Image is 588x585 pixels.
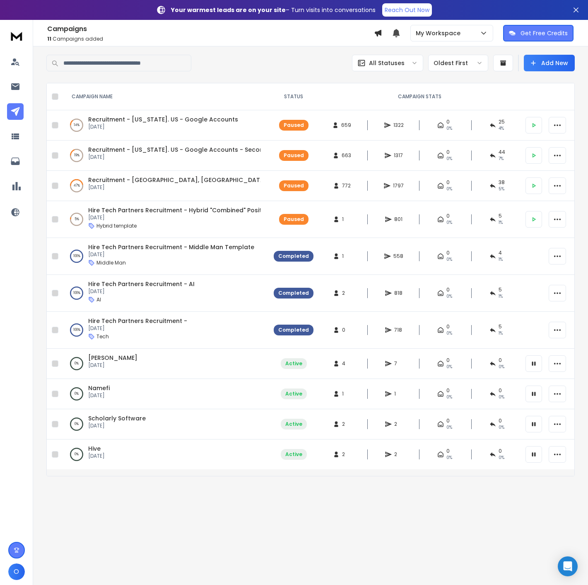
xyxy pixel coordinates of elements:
span: Hive [88,444,101,453]
span: 0 [446,250,450,256]
div: Active [285,360,302,367]
span: 0 [446,119,450,125]
td: 0%Scholarly Software[DATE] [62,409,269,439]
p: [DATE] [88,288,195,295]
span: 1 % [499,293,503,300]
span: 818 [394,290,402,296]
td: 0%Hive[DATE] [62,439,269,470]
p: 0 % [75,359,79,368]
strong: Your warmest leads are on your site [171,6,286,14]
p: Tech [96,333,109,340]
span: 44 [499,149,505,155]
td: 14%Recruitment - [US_STATE]. US - Google Accounts[DATE] [62,110,269,141]
p: AI [96,296,101,303]
span: 0% [446,219,452,226]
p: [DATE] [88,124,238,130]
span: [PERSON_NAME] [88,354,137,362]
span: 0 % [499,454,504,461]
td: 5%Hire Tech Partners Recruitment - Hybrid "Combined" Positioning Template[DATE]Hybrid template [62,201,269,238]
span: 1 % [499,330,503,337]
span: Hire Tech Partners Recruitment - Middle Man Template [88,243,254,251]
span: 663 [342,152,351,159]
span: Hire Tech Partners Recruitment - Hybrid "Combined" Positioning Template [88,206,311,214]
p: 5 % [75,215,79,223]
div: Paused [284,216,304,223]
p: [DATE] [88,392,110,399]
td: 0%Namefi[DATE] [62,379,269,409]
span: 659 [341,122,351,129]
span: 0 % [499,424,504,431]
div: Paused [284,122,304,129]
p: 100 % [73,252,80,260]
span: 0% [446,293,452,300]
td: 100%Hire Tech Partners Recruitment -[DATE]Tech [62,312,269,349]
span: 0% [446,186,452,192]
span: 4 [342,360,350,367]
div: Paused [284,152,304,159]
p: [DATE] [88,251,254,258]
span: 1 [394,391,402,397]
span: 718 [394,327,402,333]
p: All Statuses [369,59,405,67]
p: Hybrid template [96,223,137,229]
img: logo [8,28,25,44]
p: [DATE] [88,362,137,369]
div: Paused [284,182,304,189]
span: 0 [499,387,502,394]
span: 0% [446,394,452,401]
span: 0 [446,387,450,394]
th: CAMPAIGN NAME [62,83,269,110]
span: 2 [342,421,350,427]
a: Scholarly Software [88,414,146,422]
div: Open Intercom Messenger [558,556,578,576]
th: STATUS [269,83,318,110]
th: CAMPAIGN STATS [318,83,521,110]
p: [DATE] [88,453,105,459]
span: 1317 [394,152,403,159]
div: Completed [278,327,309,333]
span: 0 [446,179,450,186]
span: 2 [342,290,350,296]
a: Namefi [88,384,110,392]
span: 0 % [499,364,504,370]
button: Get Free Credits [503,25,574,41]
div: Active [285,421,302,427]
span: 0% [446,454,452,461]
h1: Campaigns [47,24,374,34]
p: 0 % [75,450,79,459]
a: Recruitment - [GEOGRAPHIC_DATA], [GEOGRAPHIC_DATA] - Google Accounts [88,176,327,184]
p: Middle Man [96,260,126,266]
span: 7 % [499,155,504,162]
p: 19 % [74,151,80,160]
span: 5 [499,213,502,219]
span: 5 [499,323,502,330]
button: Add New [524,55,575,71]
p: 14 % [74,121,80,129]
a: Recruitment - [US_STATE]. US - Google Accounts [88,115,238,124]
a: Hire Tech Partners Recruitment - AI [88,280,195,288]
span: 38 [499,179,505,186]
span: 2 [394,421,402,427]
span: 558 [393,253,403,260]
a: Hire Tech Partners Recruitment - [88,317,187,325]
span: 0 [446,213,450,219]
span: 0 [342,327,350,333]
span: 0 [446,448,450,454]
span: 5 [499,286,502,293]
span: 2 [342,451,350,458]
div: Active [285,391,302,397]
span: 1 % [499,219,503,226]
p: My Workspace [416,29,464,37]
span: 0 [499,357,502,364]
p: [DATE] [88,184,260,191]
span: 1 [342,253,350,260]
p: [DATE] [88,325,187,332]
p: 0 % [75,390,79,398]
a: Reach Out Now [382,3,432,17]
a: Recruitment - [US_STATE]. US - Google Accounts - Second Copy [88,146,285,154]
